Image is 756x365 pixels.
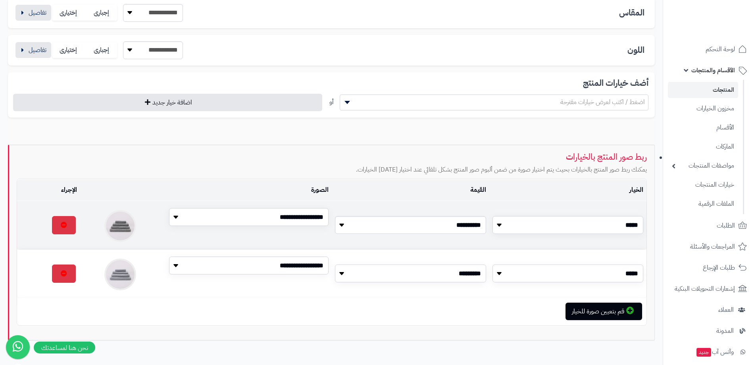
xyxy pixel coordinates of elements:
td: القيمة [332,179,489,201]
a: طلبات الإرجاع [668,258,751,277]
h3: اللون [627,46,648,55]
h3: المقاس [619,8,648,17]
span: جديد [696,348,711,357]
a: إشعارات التحويلات البنكية [668,279,751,298]
span: إشعارات التحويلات البنكية [675,283,735,294]
a: خيارات المنتجات [668,176,738,193]
span: وآتس آب [696,346,734,357]
a: المنتجات [668,82,738,98]
span: المراجعات والأسئلة [690,241,735,252]
span: الطلبات [717,220,735,231]
a: الأقسام [668,119,738,136]
a: العملاء [668,300,751,319]
span: المدونة [716,325,734,336]
label: إجبارى [85,42,117,58]
td: الخيار [489,179,647,201]
label: إختيارى [52,42,85,58]
a: مواصفات المنتجات [668,157,738,174]
span: الأقسام والمنتجات [691,65,735,76]
a: الطلبات [668,216,751,235]
td: الصورة [80,179,332,201]
span: لوحة التحكم [706,44,735,55]
label: إختيارى [52,5,85,21]
a: المراجعات والأسئلة [668,237,751,256]
p: يمكنك ربط صور المنتج بالخيارات بحيث يتم اختيار صورة من ضمن ألبوم صور المنتج بشكل تلقائي عند اختيا... [17,165,647,174]
a: وآتس آبجديد [668,342,751,361]
img: صورة المنتج رقم: 1 [104,210,136,242]
button: قم بتعيين صورة للخيار [566,303,642,320]
button: اضافة خيار جديد [13,94,322,111]
a: المدونة [668,321,751,340]
a: الماركات [668,138,738,155]
a: لوحة التحكم [668,40,751,59]
span: اضغط / اكتب لعرض خيارات مقترحة [560,97,645,107]
td: الإجراء [17,179,80,201]
span: العملاء [718,304,734,315]
a: مخزون الخيارات [668,100,738,117]
div: أو [329,95,334,110]
a: الملفات الرقمية [668,195,738,212]
label: إجبارى [85,5,117,21]
img: صورة المنتج رقم: 5 [104,259,136,290]
h3: ربط صور المنتج بالخيارات [17,153,647,162]
h3: أضف خيارات المنتج [14,79,648,88]
span: طلبات الإرجاع [703,262,735,273]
